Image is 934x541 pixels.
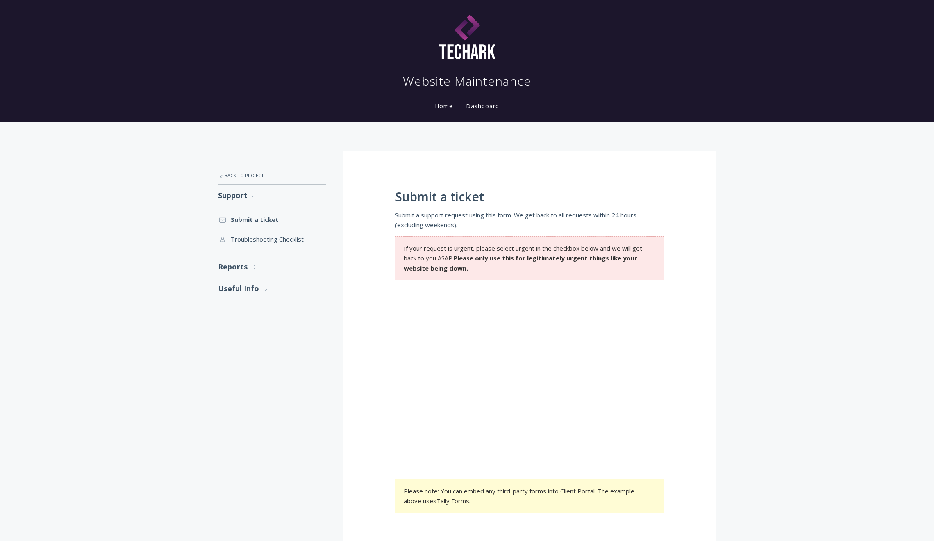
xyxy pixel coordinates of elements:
a: Dashboard [464,102,501,110]
iframe: Agency - Submit Ticket [395,292,664,473]
a: Troubleshooting Checklist [218,229,326,249]
a: Home [433,102,455,110]
a: Support [218,185,326,206]
section: If your request is urgent, please select urgent in the checkbox below and we will get back to you... [395,236,664,280]
a: Useful Info [218,278,326,299]
strong: Please only use this for legitimately urgent things like your website being down. [404,254,637,272]
section: Please note: You can embed any third-party forms into Client Portal. The example above uses . [395,479,664,513]
h1: Website Maintenance [403,73,531,89]
a: Reports [218,256,326,278]
a: Submit a ticket [218,210,326,229]
a: Back to Project [218,167,326,184]
a: Tally Forms [436,497,469,505]
h1: Submit a ticket [395,190,664,204]
p: Submit a support request using this form. We get back to all requests within 24 hours (excluding ... [395,210,664,230]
